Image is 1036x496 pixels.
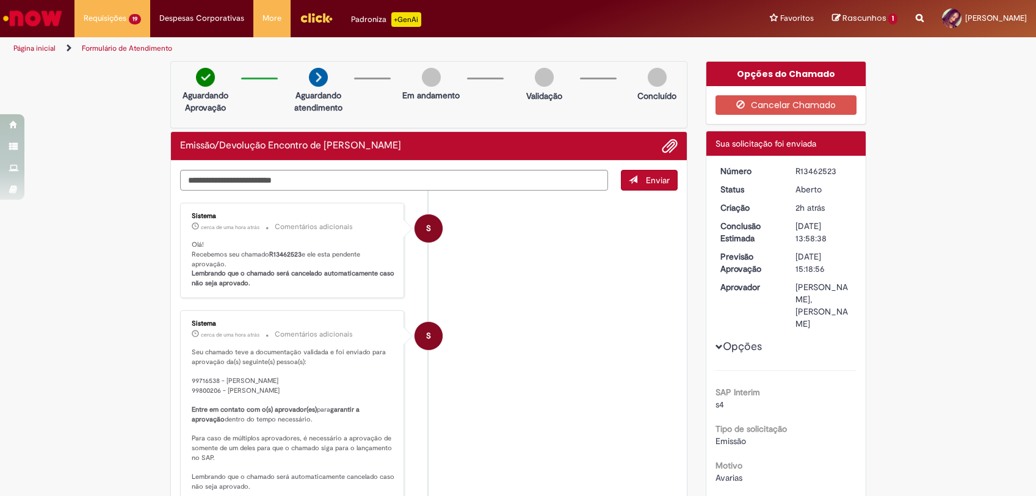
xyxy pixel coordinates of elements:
[159,12,244,24] span: Despesas Corporativas
[82,43,172,53] a: Formulário de Atendimento
[180,140,401,151] h2: Emissão/Devolução Encontro de Contas Fornecedor Histórico de tíquete
[621,170,678,191] button: Enviar
[646,175,670,186] span: Enviar
[196,68,215,87] img: check-circle-green.png
[637,90,676,102] p: Concluído
[415,322,443,350] div: System
[192,405,361,424] b: garantir a aprovação
[129,14,141,24] span: 19
[192,240,395,288] p: Olá! Recebemos seu chamado e ele esta pendente aprovação.
[662,138,678,154] button: Adicionar anexos
[192,320,395,327] div: Sistema
[715,460,742,471] b: Motivo
[832,13,897,24] a: Rascunhos
[309,68,328,87] img: arrow-next.png
[842,12,886,24] span: Rascunhos
[300,9,333,27] img: click_logo_yellow_360x200.png
[192,213,395,220] div: Sistema
[351,12,421,27] div: Padroniza
[192,269,396,288] b: Lembrando que o chamado será cancelado automaticamente caso não seja aprovado.
[180,170,609,191] textarea: Digite sua mensagem aqui...
[715,138,816,149] span: Sua solicitação foi enviada
[706,62,866,86] div: Opções do Chamado
[715,472,742,483] span: Avarias
[269,250,302,259] b: R13462523
[275,222,353,232] small: Comentários adicionais
[780,12,814,24] span: Favoritos
[422,68,441,87] img: img-circle-grey.png
[1,6,64,31] img: ServiceNow
[711,250,786,275] dt: Previsão Aprovação
[715,387,760,398] b: SAP Interim
[715,399,724,410] span: s4
[795,220,852,244] div: [DATE] 13:58:38
[795,250,852,275] div: [DATE] 15:18:56
[192,348,395,492] p: Seu chamado teve a documentação validada e foi enviado para aprovação da(s) seguinte(s) pessoa(s)...
[795,202,825,213] span: 2h atrás
[391,12,421,27] p: +GenAi
[795,281,852,330] div: [PERSON_NAME], [PERSON_NAME]
[715,436,746,447] span: Emissão
[795,165,852,177] div: R13462523
[415,214,443,243] div: System
[711,183,786,195] dt: Status
[648,68,667,87] img: img-circle-grey.png
[795,202,825,213] time: 29/08/2025 13:58:33
[402,89,460,101] p: Em andamento
[426,214,431,243] span: S
[526,90,562,102] p: Validação
[201,331,259,338] time: 29/08/2025 14:18:59
[711,202,786,214] dt: Criação
[715,95,857,115] button: Cancelar Chamado
[711,281,786,293] dt: Aprovador
[263,12,281,24] span: More
[965,13,1027,23] span: [PERSON_NAME]
[795,183,852,195] div: Aberto
[192,405,317,414] b: Entre em contato com o(s) aprovador(es)
[426,321,431,351] span: S
[201,224,259,231] time: 29/08/2025 14:19:07
[711,165,786,177] dt: Número
[275,329,353,340] small: Comentários adicionais
[711,220,786,244] dt: Conclusão Estimada
[176,89,235,114] p: Aguardando Aprovação
[201,224,259,231] span: cerca de uma hora atrás
[289,89,348,114] p: Aguardando atendimento
[9,37,681,60] ul: Trilhas de página
[84,12,126,24] span: Requisições
[715,423,787,434] b: Tipo de solicitação
[888,13,897,24] span: 1
[795,202,852,214] div: 29/08/2025 13:58:33
[201,331,259,338] span: cerca de uma hora atrás
[535,68,554,87] img: img-circle-grey.png
[13,43,56,53] a: Página inicial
